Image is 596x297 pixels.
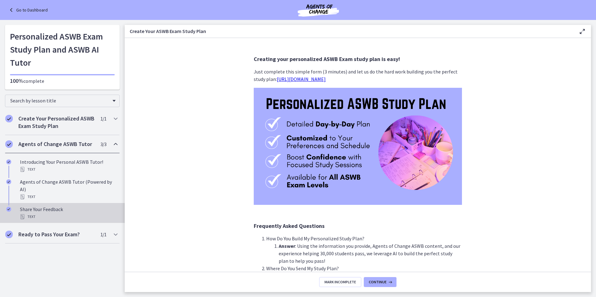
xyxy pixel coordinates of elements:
[20,205,117,220] div: Share Your Feedback
[254,88,462,205] img: Personalized_ASWB_Plan_.png
[10,97,109,104] span: Search by lesson title
[5,231,13,238] i: Completed
[5,115,13,122] i: Completed
[369,280,387,285] span: Continue
[130,27,569,35] h3: Create Your ASWB Exam Study Plan
[20,178,117,200] div: Agents of Change ASWB Tutor (Powered by AI)
[266,235,462,265] li: How Do You Build My Personalized Study Plan?
[319,277,361,287] button: Mark Incomplete
[281,2,356,17] img: Agents of Change
[18,231,94,238] h2: Ready to Pass Your Exam?
[6,179,11,184] i: Completed
[10,30,115,69] h1: Personalized ASWB Exam Study Plan and ASWB AI Tutor
[254,68,462,83] p: Just complete this simple form (3 minutes) and let us do the hard work building you the perfect s...
[7,6,48,14] a: Go to Dashboard
[18,115,94,130] h2: Create Your Personalized ASWB Exam Study Plan
[100,231,106,238] span: 1 / 1
[10,77,23,84] span: 100%
[364,277,397,287] button: Continue
[266,265,462,280] li: Where Do You Send My Study Plan?
[324,280,356,285] span: Mark Incomplete
[6,207,11,212] i: Completed
[6,159,11,164] i: Completed
[20,213,117,220] div: Text
[100,140,106,148] span: 3 / 3
[10,77,115,85] p: complete
[279,243,295,249] strong: Answer
[5,95,120,107] div: Search by lesson title
[20,158,117,173] div: Introducing Your Personal ASWB Tutor!
[279,242,462,265] li: : Using the information you provide, Agents of Change ASWB content, and our experience helping 30...
[20,193,117,200] div: Text
[20,166,117,173] div: Text
[18,140,94,148] h2: Agents of Change ASWB Tutor
[100,115,106,122] span: 1 / 1
[5,140,13,148] i: Completed
[254,55,400,63] span: Creating your personalized ASWB Exam study plan is easy!
[277,76,326,82] a: [URL][DOMAIN_NAME]
[254,222,324,229] span: Frequently Asked Questions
